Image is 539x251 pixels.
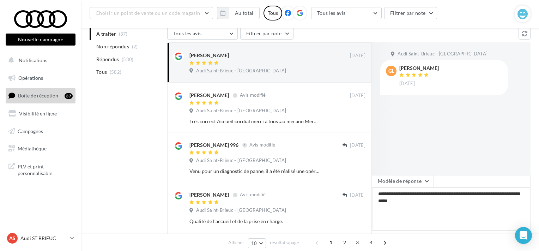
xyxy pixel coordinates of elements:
[19,110,57,116] span: Visibilité en ligne
[65,93,73,99] div: 37
[4,106,77,121] a: Visibilité en ligne
[4,71,77,85] a: Opérations
[515,227,532,244] div: Open Intercom Messenger
[189,52,229,59] div: [PERSON_NAME]
[167,28,238,40] button: Tous les avis
[240,192,266,198] span: Avis modifié
[96,56,119,63] span: Répondus
[110,69,122,75] span: (582)
[350,53,365,59] span: [DATE]
[19,57,47,63] span: Notifications
[122,56,134,62] span: (580)
[18,128,43,134] span: Campagnes
[132,44,138,49] span: (2)
[228,239,244,246] span: Afficher
[264,6,282,20] div: Tous
[251,240,257,246] span: 10
[90,7,213,19] button: Choisir un point de vente ou un code magasin
[18,92,58,98] span: Boîte de réception
[372,175,433,187] button: Modèle de réponse
[352,237,363,248] span: 3
[311,7,382,19] button: Tous les avis
[196,207,286,214] span: Audi Saint-Brieuc - [GEOGRAPHIC_DATA]
[240,92,266,98] span: Avis modifié
[18,75,43,81] span: Opérations
[6,232,75,245] a: AS Audi ST BRIEUC
[18,162,73,177] span: PLV et print personnalisable
[18,145,47,151] span: Médiathèque
[6,34,75,46] button: Nouvelle campagne
[350,142,365,149] span: [DATE]
[189,92,229,99] div: [PERSON_NAME]
[9,235,16,242] span: AS
[4,159,77,180] a: PLV et print personnalisable
[196,157,286,164] span: Audi Saint-Brieuc - [GEOGRAPHIC_DATA]
[189,142,238,149] div: [PERSON_NAME] 996
[217,7,260,19] button: Au total
[339,237,350,248] span: 2
[4,141,77,156] a: Médiathèque
[196,68,286,74] span: Audi Saint-Brieuc - [GEOGRAPHIC_DATA]
[388,67,394,74] span: GL
[4,88,77,103] a: Boîte de réception37
[96,10,200,16] span: Choisir un point de vente ou un code magasin
[4,53,74,68] button: Notifications
[249,142,275,148] span: Avis modifié
[189,168,320,175] div: Venu pour un diagnostic de panne, il a été réalisé une opération demandant du temps pour réparer ...
[96,68,107,76] span: Tous
[399,80,415,87] span: [DATE]
[398,51,487,57] span: Audi Saint-Brieuc - [GEOGRAPHIC_DATA]
[189,118,320,125] div: Très correct Accueil cordial merci à tous .au mecano Merci a [PERSON_NAME] pour son efficacité Ai...
[96,43,129,50] span: Non répondus
[20,235,67,242] p: Audi ST BRIEUC
[317,10,346,16] span: Tous les avis
[350,92,365,99] span: [DATE]
[189,191,229,198] div: [PERSON_NAME]
[365,237,377,248] span: 4
[384,7,437,19] button: Filtrer par note
[4,124,77,139] a: Campagnes
[325,237,337,248] span: 1
[189,218,320,225] div: Qualité de l’accueil et de la prise en charge.
[270,239,299,246] span: résultats/page
[350,192,365,198] span: [DATE]
[240,28,293,40] button: Filtrer par note
[399,66,439,71] div: [PERSON_NAME]
[248,238,266,248] button: 10
[196,108,286,114] span: Audi Saint-Brieuc - [GEOGRAPHIC_DATA]
[229,7,260,19] button: Au total
[173,30,202,36] span: Tous les avis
